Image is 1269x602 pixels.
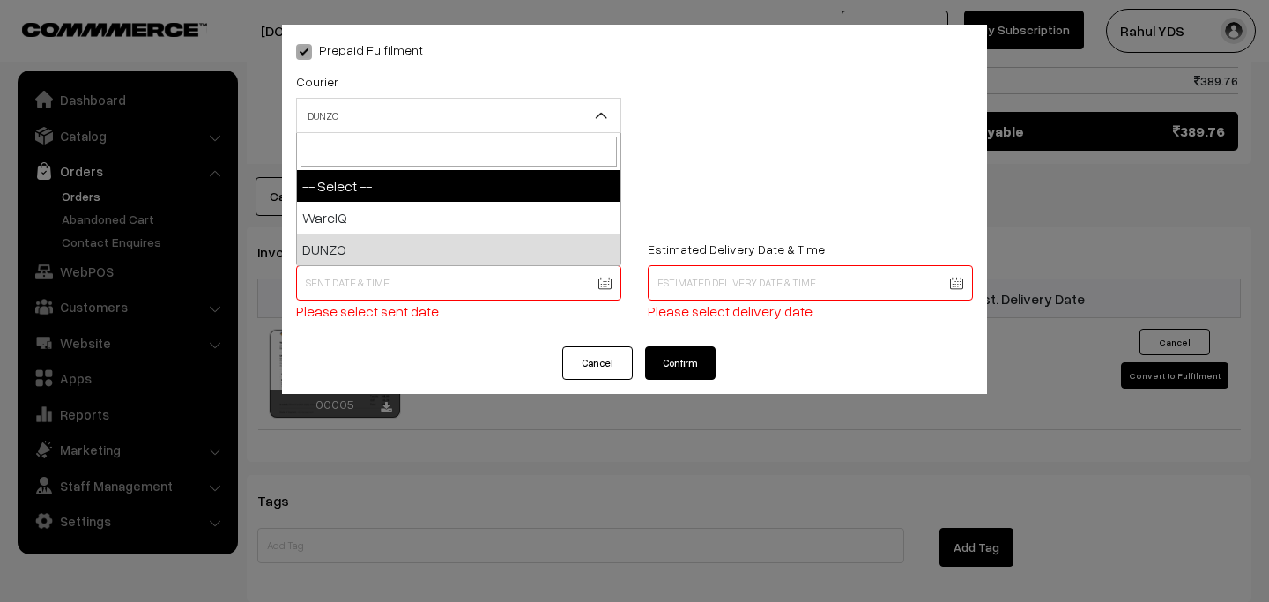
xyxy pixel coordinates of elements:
button: Cancel [562,346,633,380]
button: Confirm [645,346,716,380]
label: Prepaid Fulfilment [296,41,423,59]
li: -- Select -- [297,170,620,202]
li: WareIQ [297,202,620,234]
span: Please select delivery date. [648,302,815,320]
input: Sent Date & Time [296,265,621,301]
li: DUNZO [297,234,620,265]
label: Courier [296,72,338,91]
span: DUNZO [296,98,621,133]
label: Estimated Delivery Date & Time [648,240,825,258]
input: Estimated Delivery Date & Time [648,265,973,301]
span: Please select sent date. [296,302,442,320]
span: DUNZO [297,100,620,131]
